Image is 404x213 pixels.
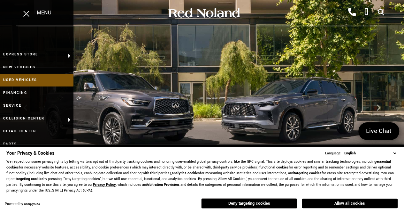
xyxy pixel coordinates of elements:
[24,202,40,206] a: ComplyAuto
[167,7,240,19] img: Red Noland Auto Group
[5,202,40,206] div: Powered by
[6,150,54,157] span: Your Privacy & Cookies
[172,171,200,176] strong: analytics cookies
[6,159,398,193] p: We respect consumer privacy rights by letting visitors opt out of third-party tracking cookies an...
[363,127,395,135] span: Live Chat
[146,182,179,187] strong: Arbitration Provision
[294,171,322,176] strong: targeting cookies
[358,122,399,140] a: Live Chat
[325,152,341,155] div: Language:
[372,98,385,117] div: Next
[302,199,398,208] button: Allow all cookies
[343,150,398,156] select: Language Select
[16,176,43,181] strong: targeting cookies
[93,182,116,187] a: Privacy Policy
[201,198,297,209] button: Deny targeting cookies
[259,165,289,170] strong: functional cookies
